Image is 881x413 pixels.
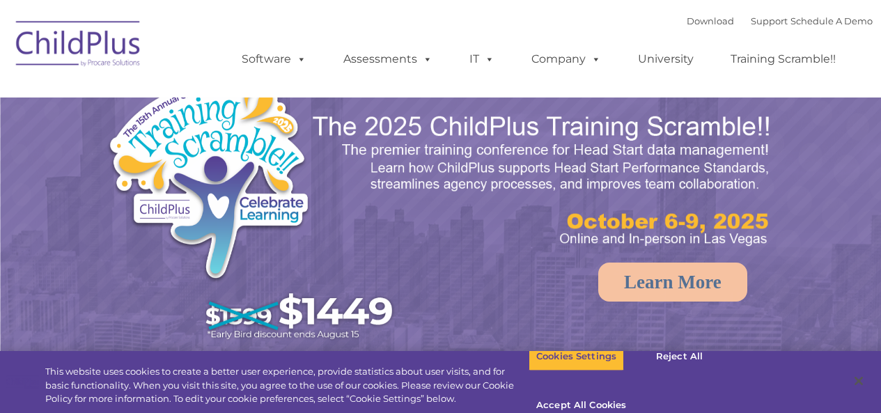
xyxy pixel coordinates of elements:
[329,45,446,73] a: Assessments
[790,15,873,26] a: Schedule A Demo
[751,15,788,26] a: Support
[529,342,624,371] button: Cookies Settings
[517,45,615,73] a: Company
[687,15,734,26] a: Download
[455,45,508,73] a: IT
[843,366,874,396] button: Close
[636,342,723,371] button: Reject All
[717,45,850,73] a: Training Scramble!!
[228,45,320,73] a: Software
[598,263,747,302] a: Learn More
[687,15,873,26] font: |
[624,45,708,73] a: University
[45,365,529,406] div: This website uses cookies to create a better user experience, provide statistics about user visit...
[9,11,148,81] img: ChildPlus by Procare Solutions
